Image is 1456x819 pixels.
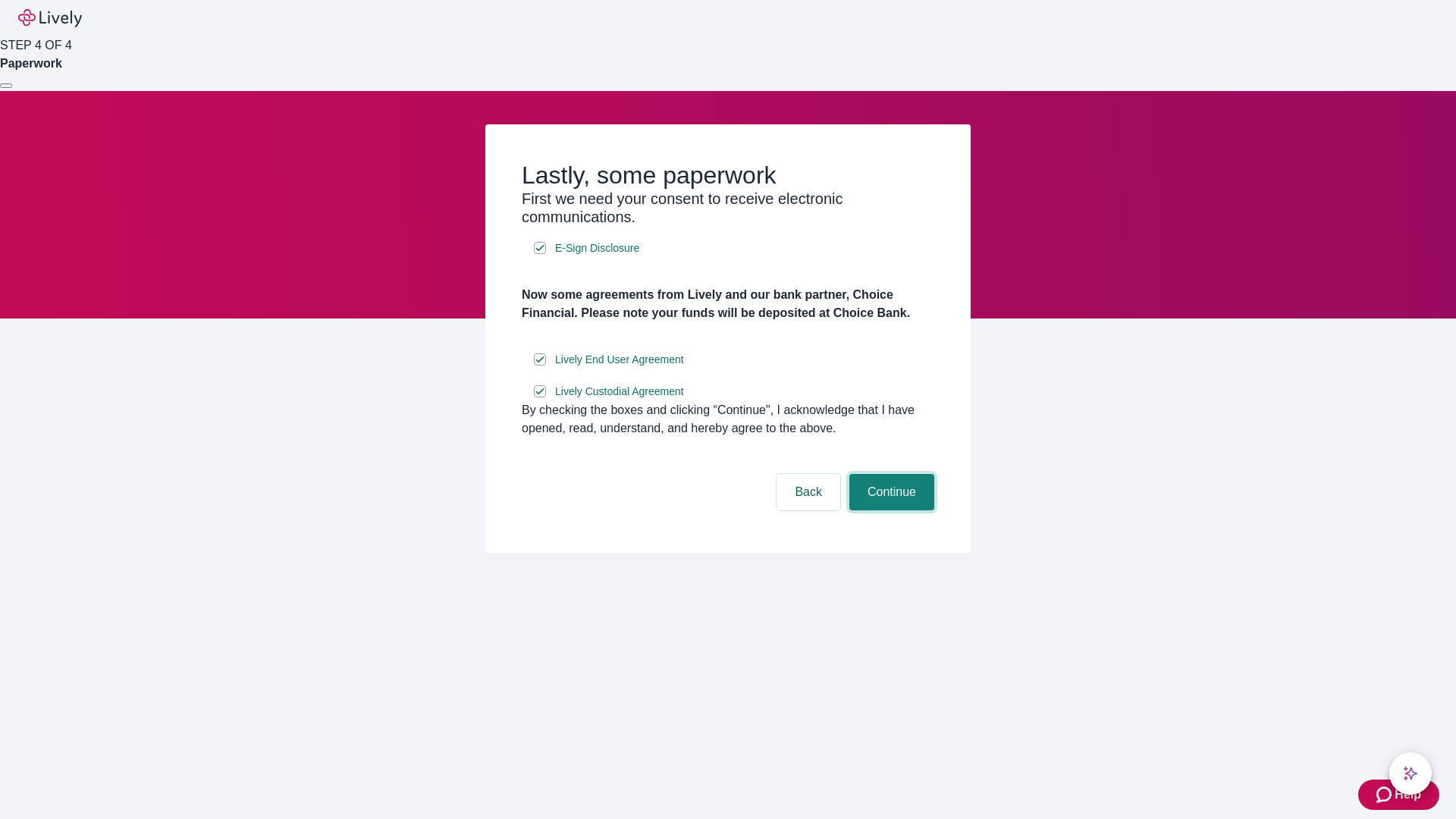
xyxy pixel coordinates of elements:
[522,161,934,190] h2: Lastly, some paperwork
[1389,752,1432,795] button: chat
[777,474,840,510] button: Back
[555,384,684,400] span: Lively Custodial Agreement
[1358,780,1439,810] button: Zendesk support iconHelp
[555,240,639,256] span: E-Sign Disclosure
[522,286,934,322] h4: Now some agreements from Lively and our bank partner, Choice Financial. Please note your funds wi...
[552,350,687,369] a: e-sign disclosure document
[18,9,82,27] img: Lively
[1376,786,1395,804] svg: Zendesk support icon
[552,239,642,258] a: e-sign disclosure document
[1403,766,1418,781] svg: Lively AI Assistant
[522,401,934,438] div: By checking the boxes and clicking “Continue", I acknowledge that I have opened, read, understand...
[522,190,934,226] h3: First we need your consent to receive electronic communications.
[849,474,934,510] button: Continue
[1395,786,1421,804] span: Help
[555,352,684,368] span: Lively End User Agreement
[552,382,687,401] a: e-sign disclosure document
